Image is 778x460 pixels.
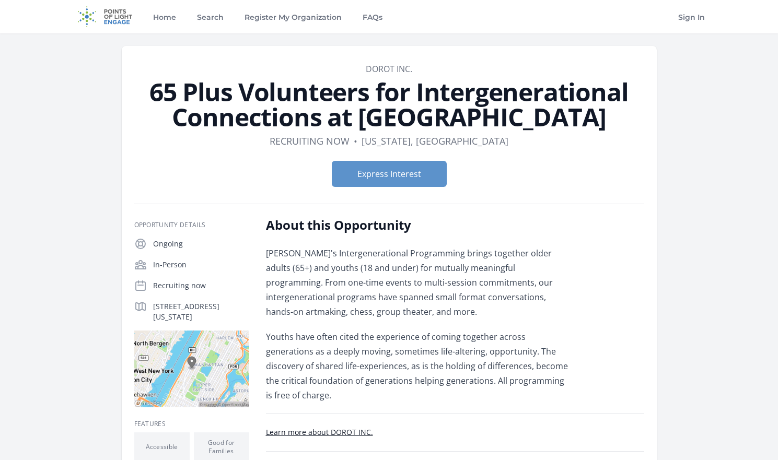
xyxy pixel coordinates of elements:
[266,217,572,233] h2: About this Opportunity
[134,420,249,428] h3: Features
[266,427,373,437] a: Learn more about DOROT INC.
[266,246,572,319] p: [PERSON_NAME]'s Intergenerational Programming brings together older adults (65+) and youths (18 a...
[134,331,249,407] img: Map
[266,329,572,403] p: Youths have often cited the experience of coming together across generations as a deeply moving, ...
[153,260,249,270] p: In-Person
[153,239,249,249] p: Ongoing
[153,280,249,291] p: Recruiting now
[134,221,249,229] h3: Opportunity Details
[153,301,249,322] p: [STREET_ADDRESS][US_STATE]
[270,134,350,148] dd: Recruiting now
[332,161,447,187] button: Express Interest
[134,79,644,129] h1: 65 Plus Volunteers for Intergenerational Connections at [GEOGRAPHIC_DATA]
[362,134,508,148] dd: [US_STATE], [GEOGRAPHIC_DATA]
[366,63,412,75] a: DOROT INC.
[354,134,357,148] div: •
